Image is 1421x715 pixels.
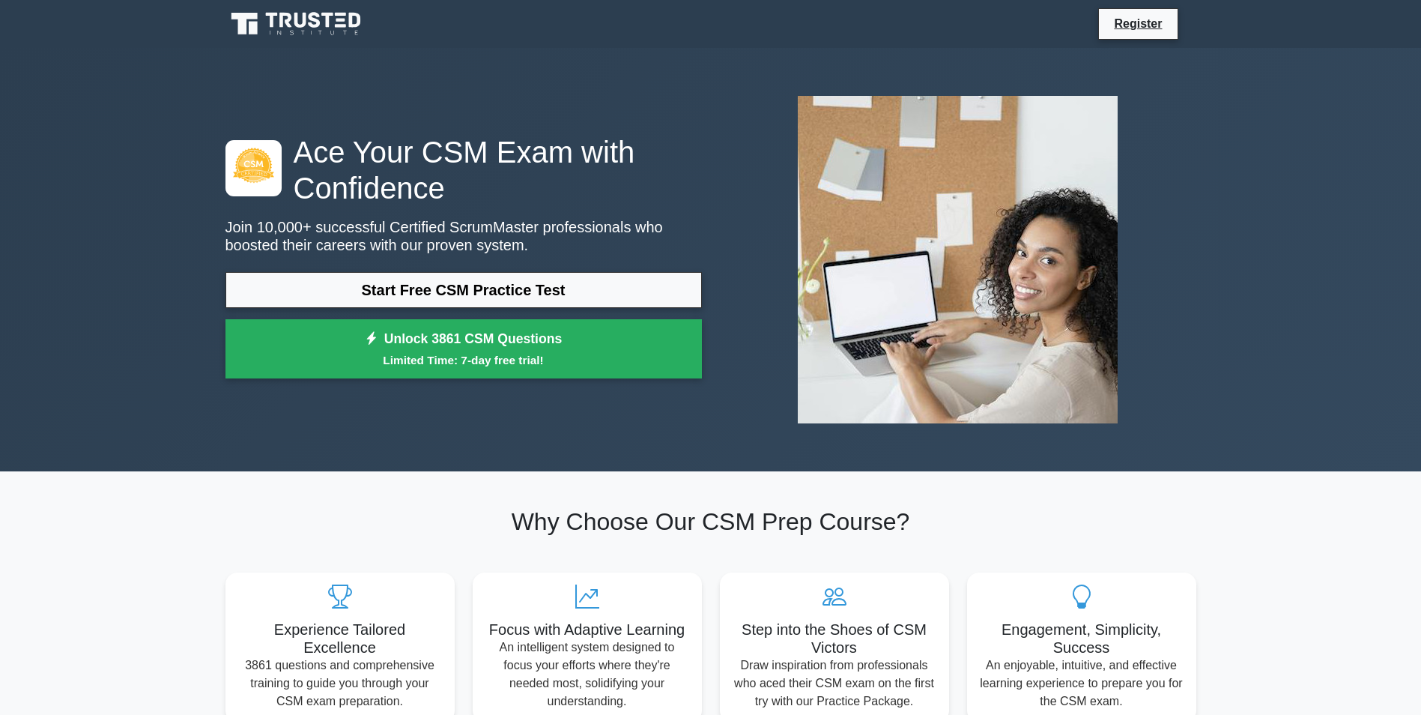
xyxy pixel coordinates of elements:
[485,621,690,639] h5: Focus with Adaptive Learning
[979,657,1184,711] p: An enjoyable, intuitive, and effective learning experience to prepare you for the CSM exam.
[1105,14,1171,33] a: Register
[244,352,683,369] small: Limited Time: 7-day free trial!
[225,218,702,254] p: Join 10,000+ successful Certified ScrumMaster professionals who boosted their careers with our pr...
[225,272,702,308] a: Start Free CSM Practice Test
[732,657,937,711] p: Draw inspiration from professionals who aced their CSM exam on the first try with our Practice Pa...
[225,134,702,206] h1: Ace Your CSM Exam with Confidence
[237,657,443,711] p: 3861 questions and comprehensive training to guide you through your CSM exam preparation.
[225,507,1196,536] h2: Why Choose Our CSM Prep Course?
[979,621,1184,657] h5: Engagement, Simplicity, Success
[225,319,702,379] a: Unlock 3861 CSM QuestionsLimited Time: 7-day free trial!
[237,621,443,657] h5: Experience Tailored Excellence
[485,639,690,711] p: An intelligent system designed to focus your efforts where they're needed most, solidifying your ...
[732,621,937,657] h5: Step into the Shoes of CSM Victors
